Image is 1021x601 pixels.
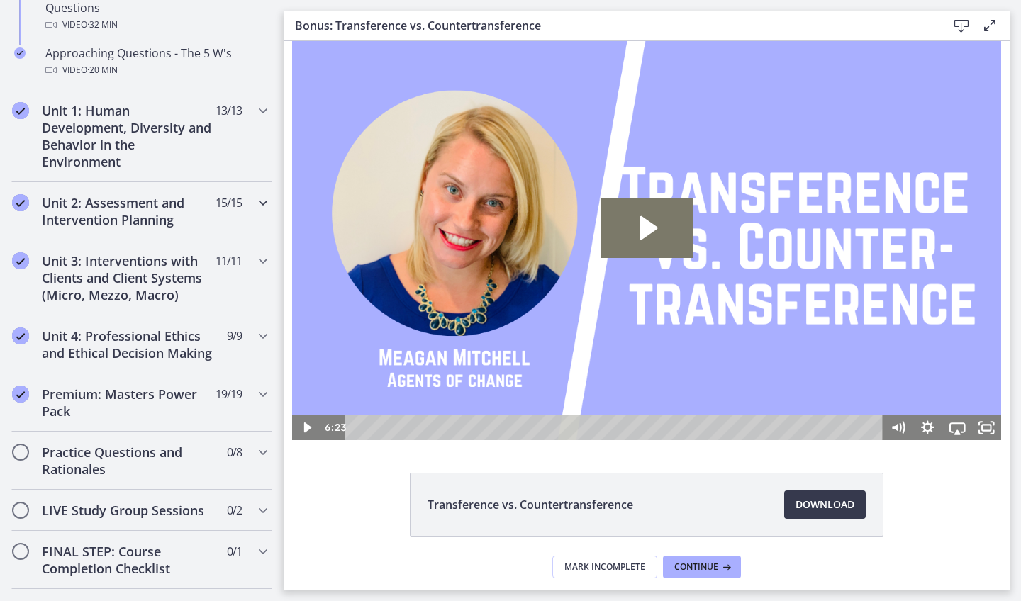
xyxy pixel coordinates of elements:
span: Mark Incomplete [564,561,645,573]
h2: Practice Questions and Rationales [42,444,215,478]
i: Completed [12,386,29,403]
button: Mark Incomplete [552,556,657,578]
h2: FINAL STEP: Course Completion Checklist [42,543,215,577]
i: Completed [12,102,29,119]
span: 11 / 11 [216,252,242,269]
button: Airplay [659,374,688,399]
iframe: Video Lesson [284,41,1010,440]
h2: Unit 3: Interventions with Clients and Client Systems (Micro, Mezzo, Macro) [42,252,215,303]
span: 15 / 15 [216,194,242,211]
span: · 20 min [87,62,118,79]
a: Download [784,490,866,519]
span: Continue [674,561,718,573]
h2: Premium: Masters Power Pack [42,386,215,420]
span: 9 / 9 [227,327,242,344]
i: Completed [14,47,26,59]
div: Playbar [72,374,592,399]
span: 19 / 19 [216,386,242,403]
h2: Unit 1: Human Development, Diversity and Behavior in the Environment [42,102,215,170]
h2: LIVE Study Group Sessions [42,502,215,519]
span: Transference vs. Countertransference [428,496,633,513]
button: Continue [663,556,741,578]
span: Download [796,496,854,513]
h2: Unit 2: Assessment and Intervention Planning [42,194,215,228]
span: · 32 min [87,16,118,33]
div: Video [45,62,267,79]
span: 0 / 1 [227,543,242,560]
h2: Unit 4: Professional Ethics and Ethical Decision Making [42,327,215,361]
button: Mute [600,374,630,399]
span: 0 / 8 [227,444,242,461]
span: 0 / 2 [227,502,242,519]
span: 13 / 13 [216,102,242,119]
button: Play Video [9,374,38,399]
i: Completed [12,327,29,344]
button: Show settings menu [629,374,659,399]
h3: Bonus: Transference vs. Countertransference [295,17,925,34]
div: Video [45,16,267,33]
button: Fullscreen [688,374,718,399]
i: Completed [12,194,29,211]
div: Approaching Questions - The 5 W's [45,45,267,79]
i: Completed [12,252,29,269]
button: Play Video: ctfgtlmqvn4c72r5t72g.mp4 [317,157,409,216]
